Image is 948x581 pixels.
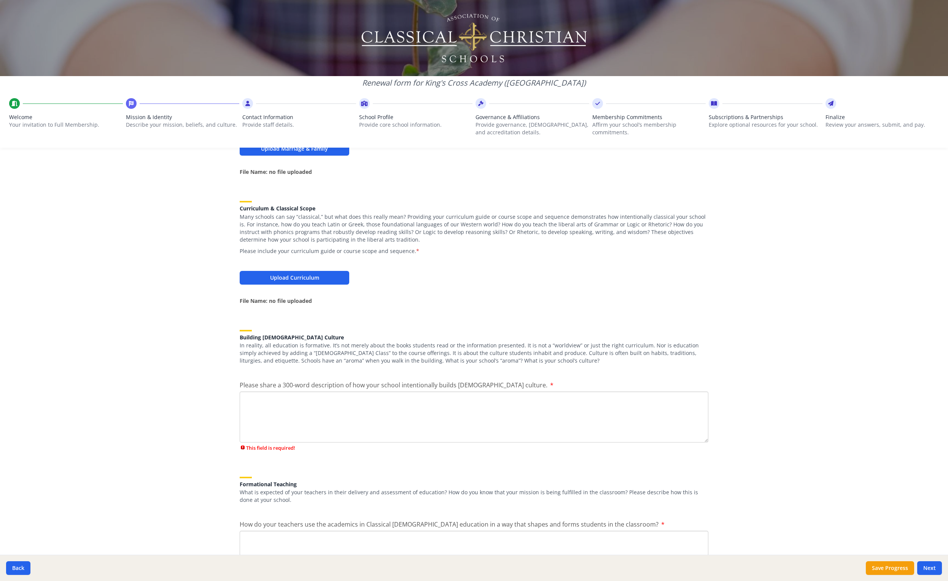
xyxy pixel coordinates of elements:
[240,297,312,304] strong: File Name: no file uploaded
[240,213,708,244] p: Many schools can say “classical,” but what does this really mean? Providing your curriculum guide...
[826,113,939,121] span: Finalize
[592,113,706,121] span: Membership Commitments
[9,113,123,121] span: Welcome
[709,121,822,129] p: Explore optional resources for your school.
[917,561,942,575] button: Next
[240,481,708,487] h5: Formational Teaching
[359,113,473,121] span: School Profile
[360,11,588,65] img: Logo
[709,113,822,121] span: Subscriptions & Partnerships
[359,121,473,129] p: Provide core school information.
[476,121,589,136] p: Provide governance, [DEMOGRAPHIC_DATA], and accreditation details.
[9,121,123,129] p: Your invitation to Full Membership.
[240,205,708,211] h5: Curriculum & Classical Scope
[592,121,706,136] p: Affirm your school’s membership commitments.
[866,561,914,575] button: Save Progress
[242,113,356,121] span: Contact Information
[240,520,659,528] span: How do your teachers use the academics in Classical [DEMOGRAPHIC_DATA] education in a way that sh...
[476,113,589,121] span: Governance & Affiliations
[240,168,312,175] strong: File Name: no file uploaded
[240,342,708,365] p: In reality, all education is formative. It’s not merely about the books students read or the info...
[240,381,547,389] span: Please share a 300-word description of how your school intentionally builds [DEMOGRAPHIC_DATA] cu...
[240,247,708,255] p: Please include your curriculum guide or course scope and sequence.
[240,334,708,340] h5: Building [DEMOGRAPHIC_DATA] Culture
[126,121,240,129] p: Describe your mission, beliefs, and culture.
[6,561,30,575] button: Back
[240,489,708,504] p: What is expected of your teachers in their delivery and assessment of education? How do you know ...
[242,121,356,129] p: Provide staff details.
[126,113,240,121] span: Mission & Identity
[240,271,349,285] button: Upload Curriculum
[240,444,708,452] span: This field is required!
[826,121,939,129] p: Review your answers, submit, and pay.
